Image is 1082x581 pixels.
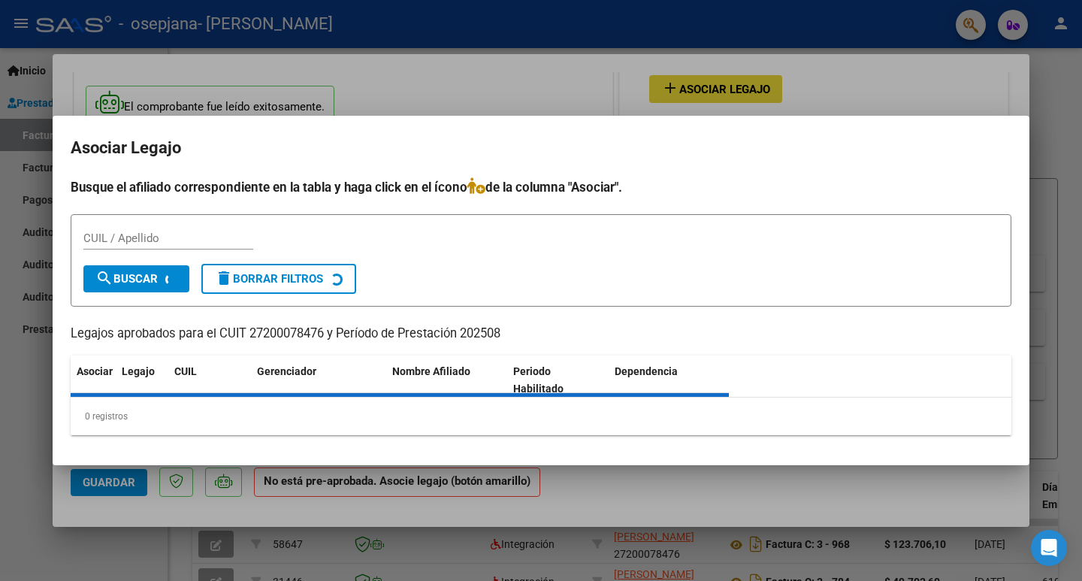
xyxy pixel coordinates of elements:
[95,269,113,287] mat-icon: search
[215,272,323,286] span: Borrar Filtros
[615,365,678,377] span: Dependencia
[77,365,113,377] span: Asociar
[507,356,609,405] datatable-header-cell: Periodo Habilitado
[392,365,470,377] span: Nombre Afiliado
[1031,530,1067,566] div: Open Intercom Messenger
[513,365,564,395] span: Periodo Habilitado
[83,265,189,292] button: Buscar
[174,365,197,377] span: CUIL
[71,134,1011,162] h2: Asociar Legajo
[71,325,1011,343] p: Legajos aprobados para el CUIT 27200078476 y Período de Prestación 202508
[95,272,158,286] span: Buscar
[215,269,233,287] mat-icon: delete
[251,356,386,405] datatable-header-cell: Gerenciador
[168,356,251,405] datatable-header-cell: CUIL
[116,356,168,405] datatable-header-cell: Legajo
[122,365,155,377] span: Legajo
[71,398,1011,435] div: 0 registros
[71,177,1011,197] h4: Busque el afiliado correspondiente en la tabla y haga click en el ícono de la columna "Asociar".
[201,264,356,294] button: Borrar Filtros
[257,365,316,377] span: Gerenciador
[609,356,730,405] datatable-header-cell: Dependencia
[386,356,507,405] datatable-header-cell: Nombre Afiliado
[71,356,116,405] datatable-header-cell: Asociar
